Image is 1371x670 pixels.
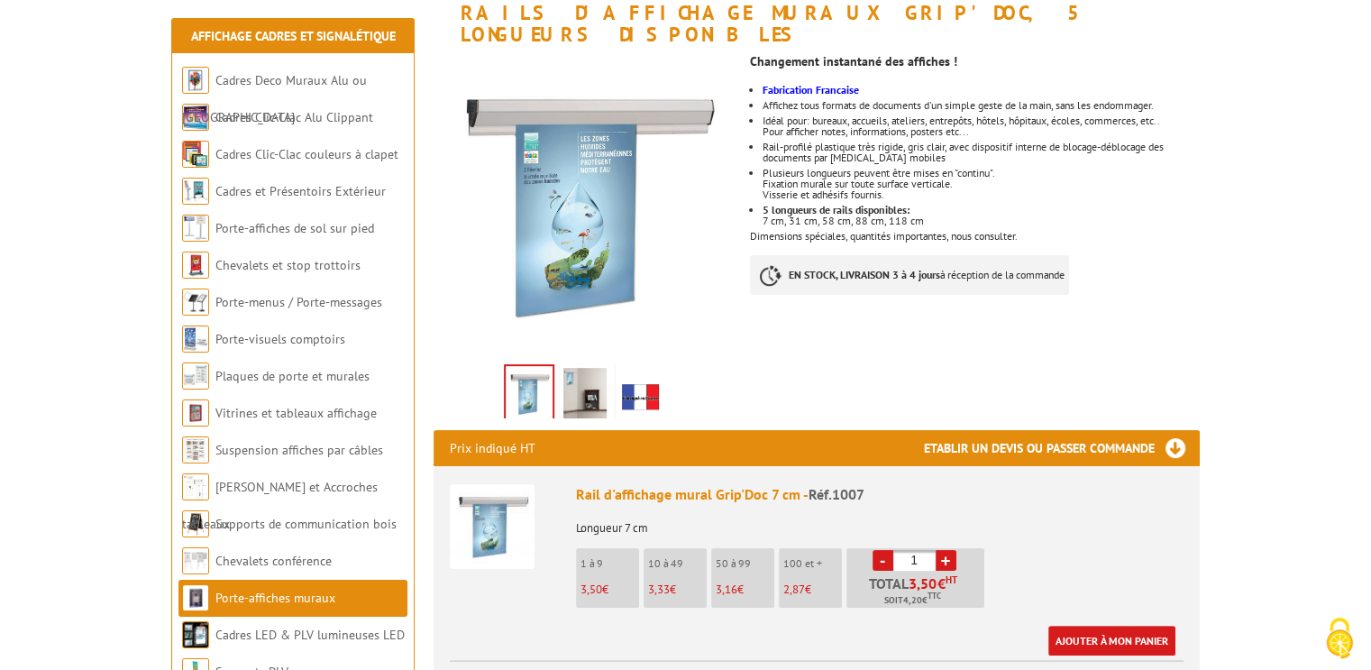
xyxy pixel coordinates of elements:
[750,53,957,69] strong: Changement instantané des affiches !
[215,590,335,606] a: Porte-affiches muraux
[580,557,639,570] p: 1 à 9
[182,436,209,463] img: Suspension affiches par câbles
[763,203,909,216] strong: 5 longueurs de rails disponibles:
[783,582,805,597] span: 2,87
[182,479,378,532] a: [PERSON_NAME] et Accroches tableaux
[191,28,396,44] a: Affichage Cadres et Signalétique
[182,252,209,279] img: Chevalets et stop trottoirs
[763,179,1199,189] p: Fixation murale sur toute surface verticale.
[576,509,1184,535] p: Longueur 7 cm
[215,442,383,458] a: Suspension affiches par câbles
[450,430,535,466] p: Prix indiqué HT
[648,582,670,597] span: 3,33
[936,550,956,571] a: +
[716,583,774,596] p: €
[182,584,209,611] img: Porte-affiches muraux
[763,115,1199,137] li: Idéal pour: bureaux, accueils, ateliers, entrepôts, hôtels, hôpitaux, écoles, commerces, etc.. Po...
[434,54,737,358] img: rail_affichage_mural_grip_documents_7cm_1007_1.jpg
[884,593,941,608] span: Soit €
[873,550,893,571] a: -
[182,72,367,125] a: Cadres Deco Muraux Alu ou [GEOGRAPHIC_DATA]
[924,430,1200,466] h3: Etablir un devis ou passer commande
[928,591,941,601] sup: TTC
[215,331,345,347] a: Porte-visuels comptoirs
[215,405,377,421] a: Vitrines et tableaux affichage
[783,557,842,570] p: 100 et +
[450,484,535,569] img: Rail d'affichage mural Grip'Doc 7 cm
[182,326,209,353] img: Porte-visuels comptoirs
[215,516,397,532] a: Supports de communication bois
[750,45,1212,313] div: Dimensions spéciales, quantités importantes, nous consulter.
[763,142,1199,163] p: Rail-profilé plastique très rigide, gris clair, avec dispositif interne de blocage-déblocage des ...
[648,583,707,596] p: €
[215,257,361,273] a: Chevalets et stop trottoirs
[182,547,209,574] img: Chevalets conférence
[563,368,607,424] img: rail_affichage_mural_grip_documents_7cm_1007_2.jpg
[215,183,386,199] a: Cadres et Présentoirs Extérieur
[182,178,209,205] img: Cadres et Présentoirs Extérieur
[763,83,859,96] strong: Fabrication Francaise
[1308,609,1371,670] button: Cookies (fenêtre modale)
[909,576,937,591] span: 3,50
[763,100,1199,111] li: Affichez tous formats de documents d'un simple geste de la main, sans les endommager.
[619,368,663,424] img: edimeta_produit_fabrique_en_france.jpg
[763,168,1199,179] p: Plusieurs longueurs peuvent être mises en "continu".
[763,205,1199,226] li: 7 cm, 31 cm, 58 cm, 88 cm, 118 cm
[648,557,707,570] p: 10 à 49
[789,268,940,281] strong: EN STOCK, LIVRAISON 3 à 4 jours
[182,289,209,316] img: Porte-menus / Porte-messages
[576,484,1184,505] div: Rail d'affichage mural Grip'Doc 7 cm -
[182,363,209,390] img: Plaques de porte et murales
[716,582,737,597] span: 3,16
[946,574,957,586] sup: HT
[903,593,922,608] span: 4,20
[215,146,398,162] a: Cadres Clic-Clac couleurs à clapet
[182,215,209,242] img: Porte-affiches de sol sur pied
[937,576,946,591] span: €
[1048,626,1175,656] a: Ajouter à mon panier
[716,557,774,570] p: 50 à 99
[215,109,373,125] a: Cadres Clic-Clac Alu Clippant
[215,553,332,569] a: Chevalets conférence
[182,67,209,94] img: Cadres Deco Muraux Alu ou Bois
[1317,616,1362,661] img: Cookies (fenêtre modale)
[182,621,209,648] img: Cadres LED & PLV lumineuses LED
[182,141,209,168] img: Cadres Clic-Clac couleurs à clapet
[851,576,984,608] p: Total
[580,582,602,597] span: 3,50
[580,583,639,596] p: €
[809,485,864,503] span: Réf.1007
[215,368,370,384] a: Plaques de porte et murales
[763,168,1199,200] li: Visserie et adhésifs fournis.
[215,294,382,310] a: Porte-menus / Porte-messages
[750,255,1069,295] p: à réception de la commande
[783,583,842,596] p: €
[215,627,405,643] a: Cadres LED & PLV lumineuses LED
[182,473,209,500] img: Cimaises et Accroches tableaux
[506,366,553,422] img: rail_affichage_mural_grip_documents_7cm_1007_1.jpg
[215,220,374,236] a: Porte-affiches de sol sur pied
[182,399,209,427] img: Vitrines et tableaux affichage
